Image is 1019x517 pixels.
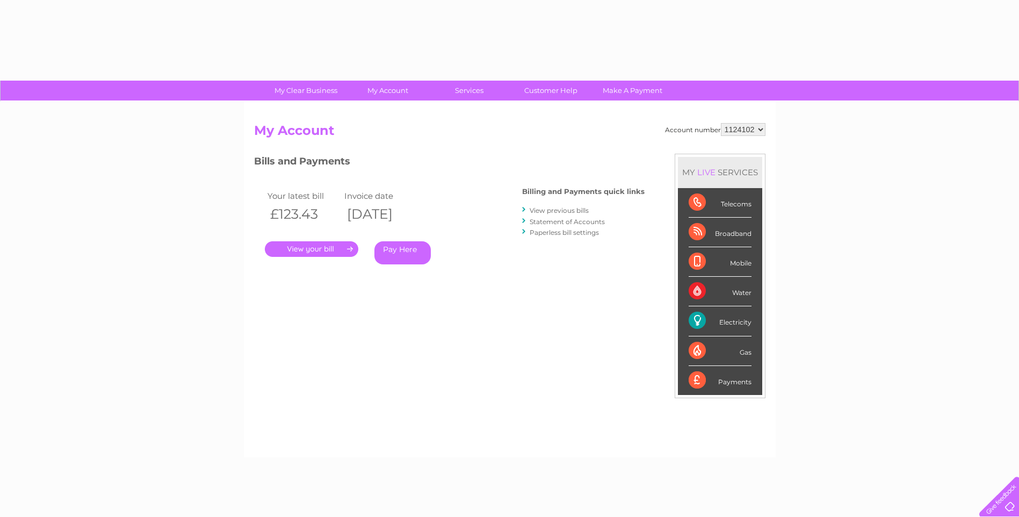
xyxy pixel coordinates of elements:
[689,277,751,306] div: Water
[689,188,751,218] div: Telecoms
[425,81,514,100] a: Services
[689,247,751,277] div: Mobile
[689,336,751,366] div: Gas
[689,218,751,247] div: Broadband
[678,157,762,188] div: MY SERVICES
[695,167,718,177] div: LIVE
[689,366,751,395] div: Payments
[689,306,751,336] div: Electricity
[522,188,645,196] h4: Billing and Payments quick links
[265,203,342,225] th: £123.43
[665,123,765,136] div: Account number
[342,203,419,225] th: [DATE]
[530,206,589,214] a: View previous bills
[507,81,595,100] a: Customer Help
[265,241,358,257] a: .
[262,81,350,100] a: My Clear Business
[374,241,431,264] a: Pay Here
[254,123,765,143] h2: My Account
[530,218,605,226] a: Statement of Accounts
[530,228,599,236] a: Paperless bill settings
[254,154,645,173] h3: Bills and Payments
[343,81,432,100] a: My Account
[342,189,419,203] td: Invoice date
[265,189,342,203] td: Your latest bill
[588,81,677,100] a: Make A Payment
